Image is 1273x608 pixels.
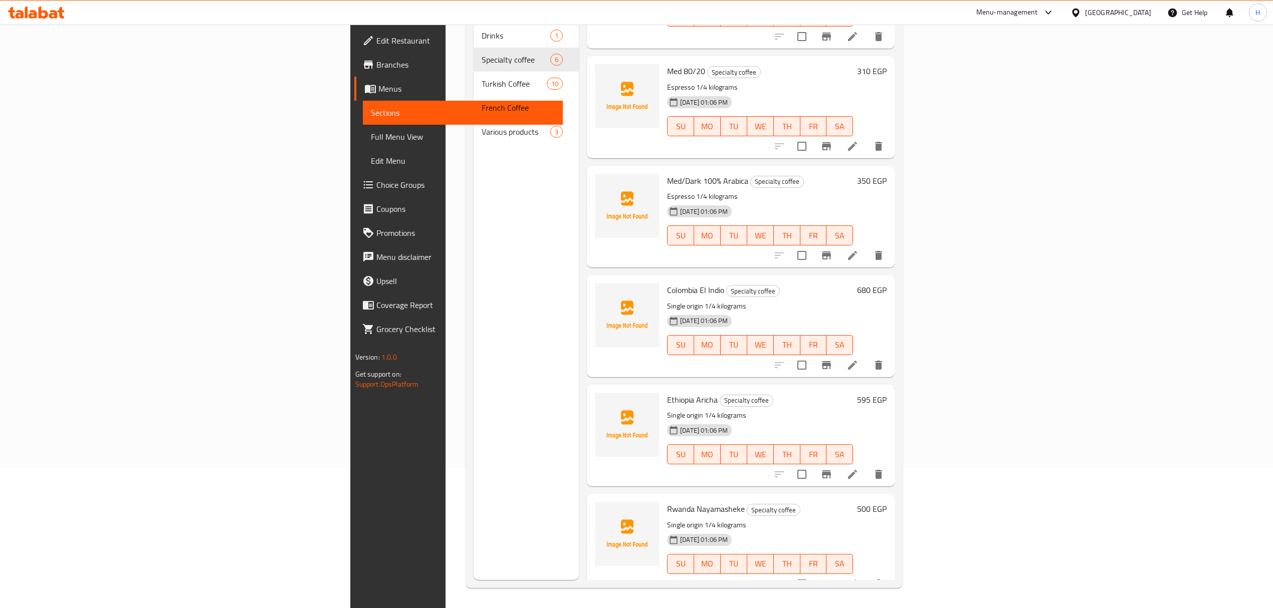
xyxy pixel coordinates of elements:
[676,207,732,216] span: [DATE] 01:06 PM
[857,64,887,78] h6: 310 EGP
[747,116,774,136] button: WE
[355,378,419,391] a: Support.OpsPlatform
[774,554,800,574] button: TH
[747,335,774,355] button: WE
[778,556,796,571] span: TH
[830,338,849,352] span: SA
[667,64,705,79] span: Med 80/20
[727,285,779,297] span: Specialty coffee
[595,283,659,347] img: Colombia El Indio
[846,359,859,371] a: Edit menu item
[800,444,827,464] button: FR
[376,227,555,239] span: Promotions
[720,395,773,407] div: Specialty coffee
[672,447,690,462] span: SU
[672,556,690,571] span: SU
[354,221,563,245] a: Promotions
[857,393,887,407] h6: 595 EGP
[778,228,796,243] span: TH
[551,103,562,113] span: 3
[474,120,579,144] div: Various products3
[482,126,550,138] div: Various products
[551,127,562,137] span: 3
[721,554,747,574] button: TU
[867,462,891,486] button: delete
[826,335,853,355] button: SA
[800,335,827,355] button: FR
[694,225,721,245] button: MO
[474,24,579,48] div: Drinks1
[371,107,555,119] span: Sections
[667,519,853,531] p: Single origin 1/4 kilograms
[857,174,887,188] h6: 350 EGP
[371,131,555,143] span: Full Menu View
[725,119,743,134] span: TU
[751,556,770,571] span: WE
[774,444,800,464] button: TH
[550,54,563,66] div: items
[667,554,694,574] button: SU
[371,155,555,167] span: Edit Menu
[778,338,796,352] span: TH
[747,554,774,574] button: WE
[747,504,800,516] div: Specialty coffee
[774,225,800,245] button: TH
[667,225,694,245] button: SU
[354,293,563,317] a: Coverage Report
[474,96,579,120] div: French Coffee3
[804,447,823,462] span: FR
[354,173,563,197] a: Choice Groups
[791,26,812,47] span: Select to update
[721,225,747,245] button: TU
[708,67,760,78] span: Specialty coffee
[672,119,690,134] span: SU
[747,444,774,464] button: WE
[751,338,770,352] span: WE
[376,251,555,263] span: Menu disclaimer
[354,245,563,269] a: Menu disclaimer
[814,462,838,486] button: Branch-specific-item
[826,116,853,136] button: SA
[721,335,747,355] button: TU
[800,225,827,245] button: FR
[667,300,853,313] p: Single origin 1/4 kilograms
[725,447,743,462] span: TU
[814,243,838,267] button: Branch-specific-item
[378,83,555,95] span: Menus
[363,125,563,149] a: Full Menu View
[725,556,743,571] span: TU
[698,228,717,243] span: MO
[846,249,859,261] a: Edit menu item
[826,554,853,574] button: SA
[867,25,891,49] button: delete
[676,535,732,544] span: [DATE] 01:06 PM
[595,393,659,457] img: Ethiopia Aricha
[550,102,563,114] div: items
[791,573,812,594] span: Select to update
[707,66,761,78] div: Specialty coffee
[830,119,849,134] span: SA
[830,228,849,243] span: SA
[381,351,397,364] span: 1.0.0
[363,101,563,125] a: Sections
[846,468,859,480] a: Edit menu item
[698,447,717,462] span: MO
[676,316,732,326] span: [DATE] 01:06 PM
[804,338,823,352] span: FR
[747,504,800,516] span: Specialty coffee
[482,102,550,114] span: French Coffee
[667,81,853,94] p: Espresso 1/4 kilograms
[791,464,812,485] span: Select to update
[376,275,555,287] span: Upsell
[804,228,823,243] span: FR
[826,225,853,245] button: SA
[482,78,547,90] span: Turkish Coffee
[721,444,747,464] button: TU
[550,126,563,138] div: items
[376,299,555,311] span: Coverage Report
[698,119,717,134] span: MO
[676,426,732,435] span: [DATE] 01:06 PM
[720,395,773,406] span: Specialty coffee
